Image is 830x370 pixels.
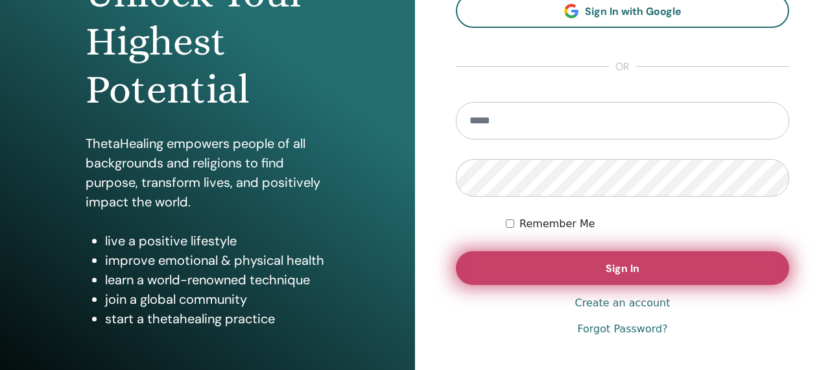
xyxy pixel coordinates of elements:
[519,216,595,232] label: Remember Me
[606,262,639,275] span: Sign In
[105,270,330,290] li: learn a world-renowned technique
[506,216,789,232] div: Keep me authenticated indefinitely or until I manually logout
[105,251,330,270] li: improve emotional & physical health
[577,321,667,337] a: Forgot Password?
[609,59,636,75] span: or
[105,290,330,309] li: join a global community
[456,251,789,285] button: Sign In
[575,295,670,311] a: Create an account
[105,309,330,328] li: start a thetahealing practice
[86,134,330,212] p: ThetaHealing empowers people of all backgrounds and religions to find purpose, transform lives, a...
[585,5,682,18] span: Sign In with Google
[105,231,330,251] li: live a positive lifestyle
